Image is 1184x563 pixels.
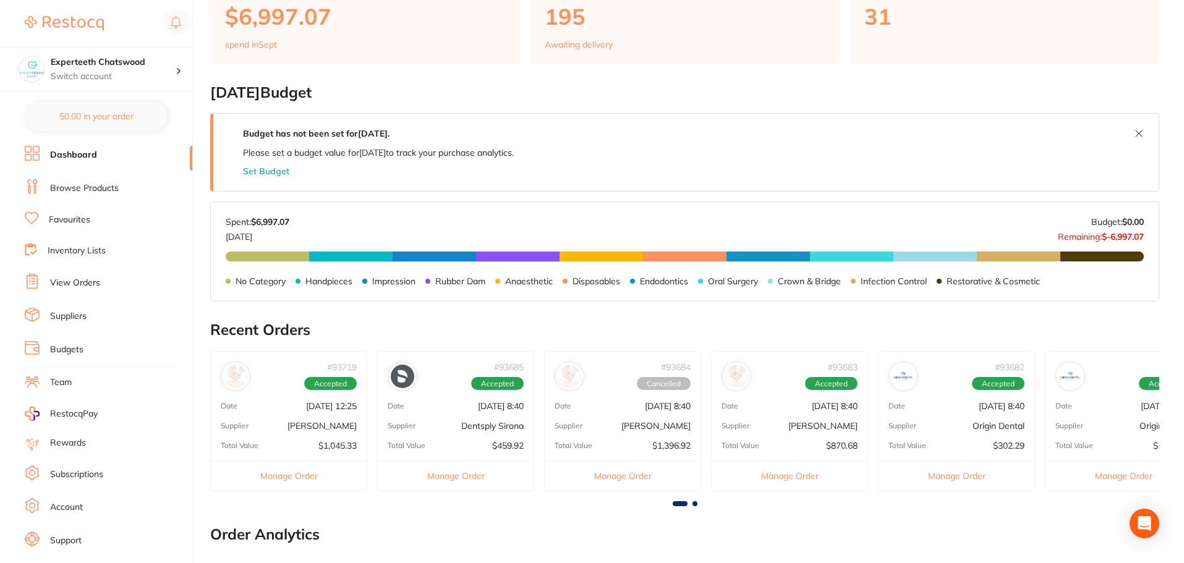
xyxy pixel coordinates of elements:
[621,421,691,431] p: [PERSON_NAME]
[372,276,415,286] p: Impression
[888,402,905,410] p: Date
[725,365,748,388] img: Adam Dental
[221,402,237,410] p: Date
[722,421,749,430] p: Supplier
[1058,365,1082,388] img: Origin Dental
[388,402,404,410] p: Date
[305,276,352,286] p: Handpieces
[243,148,514,158] p: Please set a budget value for [DATE] to track your purchase analytics.
[19,57,44,82] img: Experteeth Chatswood
[788,421,858,431] p: [PERSON_NAME]
[545,4,825,29] p: 195
[826,441,858,451] p: $870.68
[995,362,1024,372] p: # 93682
[892,365,915,388] img: Origin Dental
[993,441,1024,451] p: $302.29
[50,408,98,420] span: RestocqPay
[388,421,415,430] p: Supplier
[211,460,367,491] button: Manage Order
[661,362,691,372] p: # 93684
[210,321,1159,339] h2: Recent Orders
[225,40,277,49] p: spend in Sept
[391,365,414,388] img: Dentsply Sirona
[51,70,176,83] p: Switch account
[306,401,357,411] p: [DATE] 12:25
[861,276,927,286] p: Infection Control
[888,421,916,430] p: Supplier
[221,421,249,430] p: Supplier
[25,9,104,38] a: Restocq Logo
[652,441,691,451] p: $1,396.92
[50,344,83,356] a: Budgets
[224,365,247,388] img: Henry Schein Halas
[494,362,524,372] p: # 93685
[805,377,858,391] span: Accepted
[225,4,505,29] p: $6,997.07
[972,377,1024,391] span: Accepted
[722,441,759,450] p: Total Value
[388,441,425,450] p: Total Value
[226,227,289,242] p: [DATE]
[778,276,841,286] p: Crown & Bridge
[545,40,613,49] p: Awaiting delivery
[505,276,553,286] p: Anaesthetic
[1091,217,1144,227] p: Budget:
[210,526,1159,543] h2: Order Analytics
[712,460,867,491] button: Manage Order
[828,362,858,372] p: # 93683
[49,214,90,226] a: Favourites
[471,377,524,391] span: Accepted
[304,377,357,391] span: Accepted
[979,401,1024,411] p: [DATE] 8:40
[1055,441,1093,450] p: Total Value
[221,441,258,450] p: Total Value
[1102,231,1144,242] strong: $-6,997.07
[708,276,758,286] p: Oral Surgery
[864,4,1144,29] p: 31
[1122,216,1144,227] strong: $0.00
[25,407,98,421] a: RestocqPay
[973,421,1024,431] p: Origin Dental
[879,460,1034,491] button: Manage Order
[318,441,357,451] p: $1,045.33
[637,377,691,391] span: Cancelled
[1058,227,1144,242] p: Remaining:
[1055,402,1072,410] p: Date
[50,182,119,195] a: Browse Products
[478,401,524,411] p: [DATE] 8:40
[210,84,1159,101] h2: [DATE] Budget
[50,310,87,323] a: Suppliers
[226,217,289,227] p: Spent:
[236,276,286,286] p: No Category
[645,401,691,411] p: [DATE] 8:40
[50,535,82,547] a: Support
[555,441,592,450] p: Total Value
[251,216,289,227] strong: $6,997.07
[51,56,176,69] h4: Experteeth Chatswood
[558,365,581,388] img: Henry Schein Halas
[50,376,72,389] a: Team
[1055,421,1083,430] p: Supplier
[812,401,858,411] p: [DATE] 8:40
[555,421,582,430] p: Supplier
[327,362,357,372] p: # 93719
[573,276,620,286] p: Disposables
[888,441,926,450] p: Total Value
[492,441,524,451] p: $459.92
[25,407,40,421] img: RestocqPay
[50,501,83,514] a: Account
[50,468,103,481] a: Subscriptions
[243,166,289,176] button: Set Budget
[461,421,524,431] p: Dentsply Sirona
[555,402,571,410] p: Date
[25,101,168,131] button: $0.00 in your order
[25,16,104,31] img: Restocq Logo
[545,460,701,491] button: Manage Order
[1130,509,1159,538] div: Open Intercom Messenger
[50,277,100,289] a: View Orders
[947,276,1040,286] p: Restorative & Cosmetic
[50,437,86,449] a: Rewards
[378,460,534,491] button: Manage Order
[243,128,390,139] strong: Budget has not been set for [DATE] .
[722,402,738,410] p: Date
